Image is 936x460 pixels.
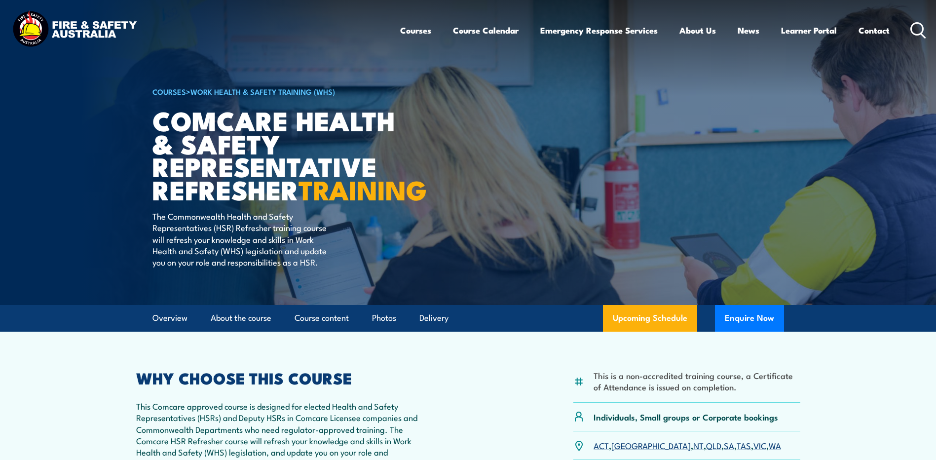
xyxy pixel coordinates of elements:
p: , , , , , , , [594,440,781,451]
a: Work Health & Safety Training (WHS) [190,86,335,97]
a: Upcoming Schedule [603,305,697,332]
button: Enquire Now [715,305,784,332]
a: Overview [152,305,187,331]
li: This is a non-accredited training course, a Certificate of Attendance is issued on completion. [594,370,800,393]
a: QLD [706,439,721,451]
h6: > [152,85,396,97]
a: SA [724,439,734,451]
p: The Commonwealth Health and Safety Representatives (HSR) Refresher training course will refresh y... [152,210,333,268]
a: About the course [211,305,271,331]
a: News [738,17,759,43]
a: ACT [594,439,609,451]
a: Contact [859,17,890,43]
strong: TRAINING [299,168,427,209]
a: Delivery [419,305,449,331]
a: VIC [753,439,766,451]
a: Course content [295,305,349,331]
a: Emergency Response Services [540,17,658,43]
a: Photos [372,305,396,331]
a: Learner Portal [781,17,837,43]
a: WA [769,439,781,451]
a: TAS [737,439,751,451]
a: NT [693,439,704,451]
a: About Us [679,17,716,43]
a: Course Calendar [453,17,519,43]
a: [GEOGRAPHIC_DATA] [611,439,691,451]
h1: Comcare Health & Safety Representative Refresher [152,109,396,201]
a: Courses [400,17,431,43]
p: Individuals, Small groups or Corporate bookings [594,411,778,422]
a: COURSES [152,86,186,97]
h2: WHY CHOOSE THIS COURSE [136,371,424,384]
